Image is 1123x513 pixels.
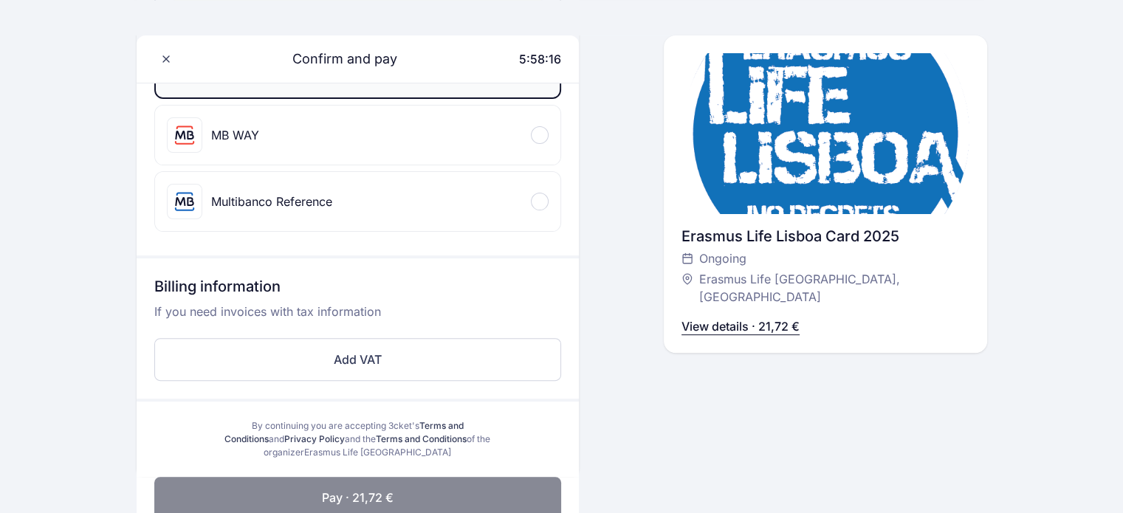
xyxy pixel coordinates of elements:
span: Erasmus Life [GEOGRAPHIC_DATA], [GEOGRAPHIC_DATA] [699,270,955,306]
span: Confirm and pay [275,49,397,69]
a: Privacy Policy [284,433,345,444]
a: Terms and Conditions [376,433,467,444]
div: Erasmus Life Lisboa Card 2025 [681,226,969,247]
span: Erasmus Life [GEOGRAPHIC_DATA] [304,447,451,458]
span: 5:58:16 [519,52,561,66]
div: MB WAY [211,126,259,144]
span: Pay · 21,72 € [322,489,394,506]
div: By continuing you are accepting 3cket's and and the of the organizer [219,419,496,459]
div: Multibanco Reference [211,193,332,210]
h3: Billing information [154,276,561,303]
button: Add VAT [154,338,561,381]
span: Ongoing [699,249,746,267]
p: If you need invoices with tax information [154,303,561,332]
p: View details · 21,72 € [681,317,800,335]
